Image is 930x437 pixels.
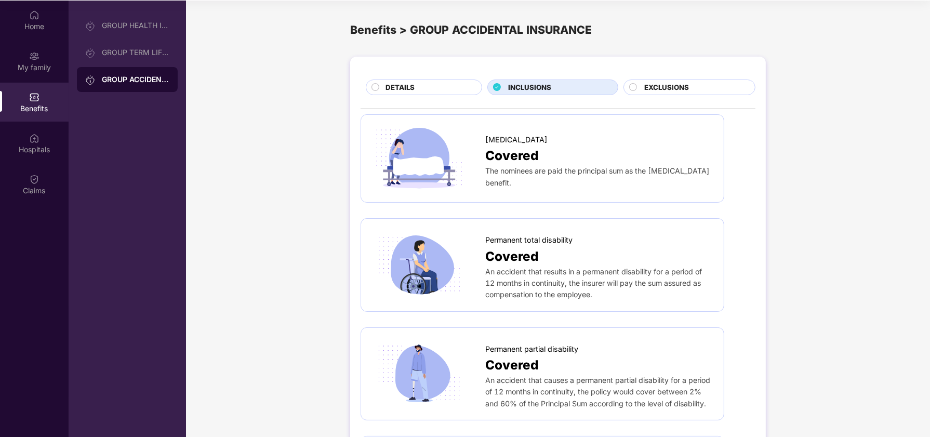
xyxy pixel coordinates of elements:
span: Permanent total disability [485,234,573,246]
span: Covered [485,355,538,375]
span: [MEDICAL_DATA] [485,134,548,145]
div: GROUP TERM LIFE INSURANCE [102,48,169,57]
span: EXCLUSIONS [644,82,689,93]
span: Covered [485,145,538,165]
img: icon [371,125,467,192]
img: icon [371,232,467,298]
span: An accident that results in a permanent disability for a period of 12 months in continuity, the i... [485,267,702,299]
div: GROUP HEALTH INSURANCE [102,21,169,30]
span: Permanent partial disability [485,343,578,355]
img: svg+xml;base64,PHN2ZyBpZD0iQ2xhaW0iIHhtbG5zPSJodHRwOi8vd3d3LnczLm9yZy8yMDAwL3N2ZyIgd2lkdGg9IjIwIi... [29,174,39,184]
img: svg+xml;base64,PHN2ZyBpZD0iQmVuZWZpdHMiIHhtbG5zPSJodHRwOi8vd3d3LnczLm9yZy8yMDAwL3N2ZyIgd2lkdGg9Ij... [29,92,39,102]
img: icon [371,340,467,407]
img: svg+xml;base64,PHN2ZyB3aWR0aD0iMjAiIGhlaWdodD0iMjAiIHZpZXdCb3g9IjAgMCAyMCAyMCIgZmlsbD0ibm9uZSIgeG... [85,75,96,85]
img: svg+xml;base64,PHN2ZyB3aWR0aD0iMjAiIGhlaWdodD0iMjAiIHZpZXdCb3g9IjAgMCAyMCAyMCIgZmlsbD0ibm9uZSIgeG... [85,48,96,58]
img: svg+xml;base64,PHN2ZyBpZD0iSG9zcGl0YWxzIiB4bWxucz0iaHR0cDovL3d3dy53My5vcmcvMjAwMC9zdmciIHdpZHRoPS... [29,133,39,143]
span: An accident that causes a permanent partial disability for a period of 12 months in continuity, t... [485,376,710,407]
img: svg+xml;base64,PHN2ZyB3aWR0aD0iMjAiIGhlaWdodD0iMjAiIHZpZXdCb3g9IjAgMCAyMCAyMCIgZmlsbD0ibm9uZSIgeG... [29,51,39,61]
span: DETAILS [386,82,415,93]
div: Benefits > GROUP ACCIDENTAL INSURANCE [350,21,766,38]
img: svg+xml;base64,PHN2ZyB3aWR0aD0iMjAiIGhlaWdodD0iMjAiIHZpZXdCb3g9IjAgMCAyMCAyMCIgZmlsbD0ibm9uZSIgeG... [85,21,96,31]
span: The nominees are paid the principal sum as the [MEDICAL_DATA] benefit. [485,166,710,187]
div: GROUP ACCIDENTAL INSURANCE [102,74,169,85]
img: svg+xml;base64,PHN2ZyBpZD0iSG9tZSIgeG1sbnM9Imh0dHA6Ly93d3cudzMub3JnLzIwMDAvc3ZnIiB3aWR0aD0iMjAiIG... [29,10,39,20]
span: INCLUSIONS [508,82,551,93]
span: Covered [485,246,538,266]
